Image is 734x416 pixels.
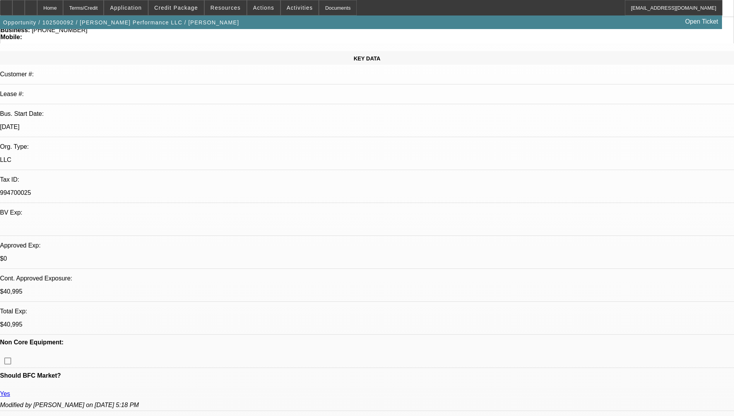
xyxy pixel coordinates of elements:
button: Activities [281,0,319,15]
a: Open Ticket [682,15,721,28]
button: Application [104,0,147,15]
button: Credit Package [149,0,204,15]
span: Credit Package [154,5,198,11]
span: Opportunity / 102500092 / [PERSON_NAME] Performance LLC / [PERSON_NAME] [3,19,239,26]
strong: Mobile: [0,34,22,40]
button: Actions [247,0,280,15]
span: Activities [287,5,313,11]
span: Actions [253,5,274,11]
span: Application [110,5,142,11]
span: KEY DATA [354,55,380,62]
button: Resources [205,0,246,15]
span: Resources [210,5,241,11]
